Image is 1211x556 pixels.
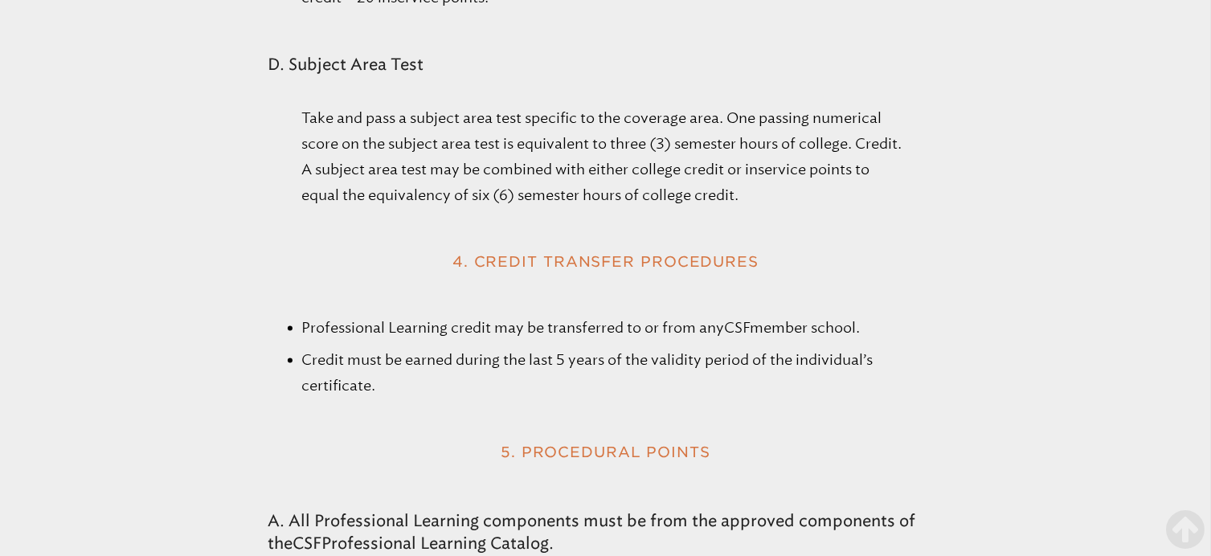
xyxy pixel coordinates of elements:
li: Credit must be earned during the last 5 years of the validity period of the individual’s certific... [302,347,910,399]
h3: D. Subject Area Test [262,49,950,80]
h2: 5. Procedural Points [262,437,950,467]
p: Take and pass a subject area test specific to the coverage area. One passing numerical score on t... [302,105,910,208]
span: CSF [725,319,751,337]
span: CSF [293,534,322,554]
h2: 4. Credit Transfer Procedures [262,247,950,276]
li: Professional Learning credit may be transferred to or from any member school. [302,315,910,341]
